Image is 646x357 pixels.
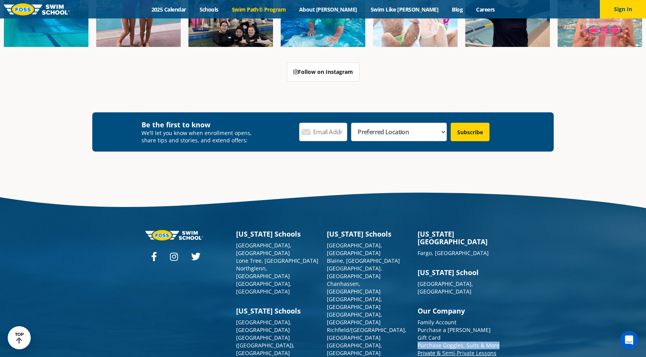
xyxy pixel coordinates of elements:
[287,62,360,82] a: Follow on Instagram
[236,319,291,334] a: [GEOGRAPHIC_DATA], [GEOGRAPHIC_DATA]
[236,334,295,357] a: [GEOGRAPHIC_DATA] ([GEOGRAPHIC_DATA]), [GEOGRAPHIC_DATA]
[4,3,70,15] img: FOSS Swim School Logo
[620,331,638,349] div: Open Intercom Messenger
[418,269,501,276] h3: [US_STATE] School
[145,6,193,13] a: 2025 Calendar
[327,311,382,326] a: [GEOGRAPHIC_DATA], [GEOGRAPHIC_DATA]
[236,257,318,264] a: Lone Tree, [GEOGRAPHIC_DATA]
[327,230,410,238] h3: [US_STATE] Schools
[225,6,292,13] a: Swim Path® Program
[236,230,319,238] h3: [US_STATE] Schools
[327,242,382,257] a: [GEOGRAPHIC_DATA], [GEOGRAPHIC_DATA]
[418,307,501,315] h3: Our Company
[142,129,257,144] p: We’ll let you know when enrollment opens, share tips and stories, and extend offers:
[142,120,257,129] h4: Be the first to know
[451,123,489,141] input: Subscribe
[364,6,445,13] a: Swim Like [PERSON_NAME]
[327,295,382,310] a: [GEOGRAPHIC_DATA], [GEOGRAPHIC_DATA]
[293,6,364,13] a: About [PERSON_NAME]
[236,265,290,280] a: Northglenn, [GEOGRAPHIC_DATA]
[15,332,24,344] div: TOP
[236,242,291,257] a: [GEOGRAPHIC_DATA], [GEOGRAPHIC_DATA]
[418,249,489,257] a: Fargo, [GEOGRAPHIC_DATA]
[145,230,203,240] img: Foss-logo-horizontal-white.svg
[418,319,456,326] a: Family Account
[327,280,381,295] a: Chanhassen, [GEOGRAPHIC_DATA]
[445,6,470,13] a: Blog
[418,326,491,341] a: Purchase a [PERSON_NAME] Gift Card
[236,307,319,315] h3: [US_STATE] Schools
[327,342,382,357] a: [GEOGRAPHIC_DATA], [GEOGRAPHIC_DATA]
[470,6,501,13] a: Careers
[418,280,473,295] a: [GEOGRAPHIC_DATA], [GEOGRAPHIC_DATA]
[193,6,225,13] a: Schools
[327,257,400,264] a: Blaine, [GEOGRAPHIC_DATA]
[327,326,406,341] a: Richfield/[GEOGRAPHIC_DATA], [GEOGRAPHIC_DATA]
[418,349,496,357] a: Private & Semi-Private Lessons
[327,265,382,280] a: [GEOGRAPHIC_DATA], [GEOGRAPHIC_DATA]
[418,342,499,349] a: Purchase Goggles, Suits & More
[418,230,501,245] h3: [US_STATE][GEOGRAPHIC_DATA]
[236,280,291,295] a: [GEOGRAPHIC_DATA], [GEOGRAPHIC_DATA]
[299,123,348,141] input: Email Address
